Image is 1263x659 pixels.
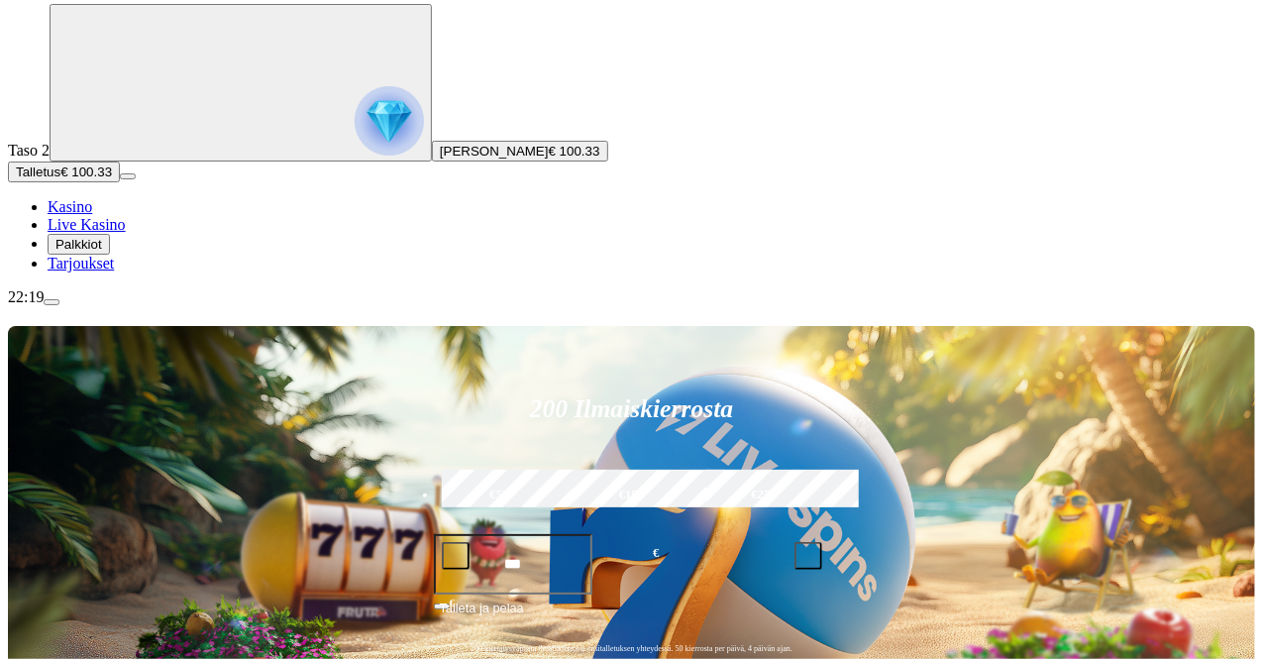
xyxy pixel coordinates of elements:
button: menu [44,299,59,305]
nav: Main menu [8,198,1255,273]
span: [PERSON_NAME] [440,144,549,159]
span: € [653,544,659,563]
label: €150 [569,467,694,524]
span: € 100.33 [549,144,600,159]
span: 22:19 [8,288,44,305]
button: [PERSON_NAME]€ 100.33 [432,141,608,162]
label: €250 [701,467,827,524]
span: € 100.33 [60,165,112,179]
a: Live Kasino [48,216,126,233]
span: Taso 2 [8,142,50,159]
button: minus icon [442,542,470,570]
img: reward progress [355,86,424,156]
button: Talletusplus icon€ 100.33 [8,162,120,182]
span: € [450,597,456,608]
span: Palkkiot [55,237,102,252]
button: Palkkiot [48,234,110,255]
button: Talleta ja pelaa [434,598,830,635]
button: reward progress [50,4,432,162]
a: Tarjoukset [48,255,114,272]
a: Kasino [48,198,92,215]
button: plus icon [794,542,822,570]
button: menu [120,173,136,179]
span: Talletus [16,165,60,179]
label: €50 [437,467,563,524]
span: Talleta ja pelaa [440,599,524,634]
